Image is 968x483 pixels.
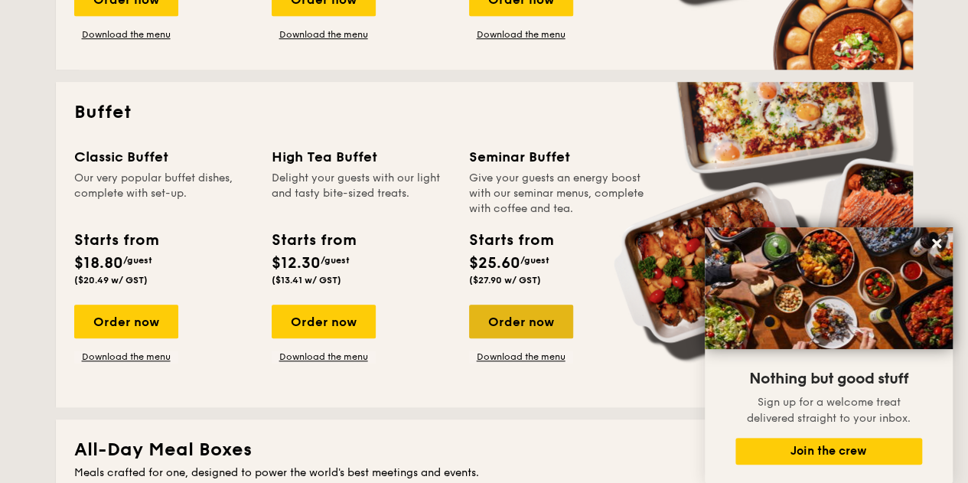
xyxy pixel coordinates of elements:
span: ($20.49 w/ GST) [74,275,148,286]
a: Download the menu [74,351,178,363]
span: /guest [321,255,350,266]
a: Download the menu [469,28,573,41]
div: Order now [469,305,573,338]
div: Meals crafted for one, designed to power the world's best meetings and events. [74,465,895,481]
div: Starts from [272,229,355,252]
div: Starts from [74,229,158,252]
h2: Buffet [74,100,895,125]
a: Download the menu [469,351,573,363]
div: Starts from [469,229,552,252]
span: $12.30 [272,254,321,273]
span: /guest [123,255,152,266]
span: Sign up for a welcome treat delivered straight to your inbox. [747,396,911,425]
a: Download the menu [74,28,178,41]
div: High Tea Buffet [272,146,451,168]
div: Seminar Buffet [469,146,648,168]
span: ($27.90 w/ GST) [469,275,541,286]
div: Delight your guests with our light and tasty bite-sized treats. [272,171,451,217]
button: Join the crew [735,438,922,465]
div: Order now [74,305,178,338]
span: /guest [520,255,549,266]
span: $25.60 [469,254,520,273]
img: DSC07876-Edit02-Large.jpeg [705,227,953,349]
a: Download the menu [272,351,376,363]
span: $18.80 [74,254,123,273]
button: Close [924,231,949,256]
h2: All-Day Meal Boxes [74,438,895,462]
div: Order now [272,305,376,338]
div: Classic Buffet [74,146,253,168]
span: ($13.41 w/ GST) [272,275,341,286]
div: Our very popular buffet dishes, complete with set-up. [74,171,253,217]
a: Download the menu [272,28,376,41]
div: Give your guests an energy boost with our seminar menus, complete with coffee and tea. [469,171,648,217]
span: Nothing but good stuff [749,370,908,388]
